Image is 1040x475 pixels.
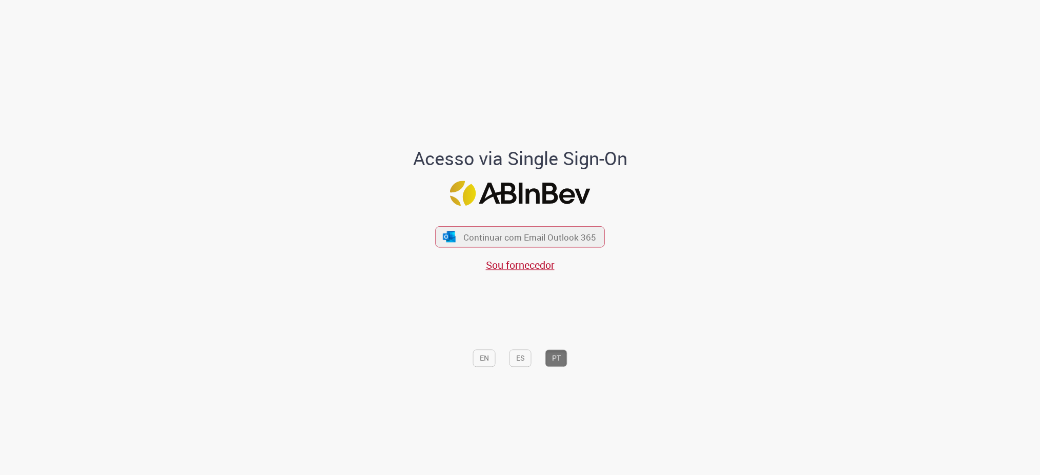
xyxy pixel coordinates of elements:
a: Sou fornecedor [486,258,555,272]
img: ícone Azure/Microsoft 360 [442,231,456,242]
button: EN [473,349,496,367]
img: Logo ABInBev [450,181,590,206]
button: ES [509,349,532,367]
span: Continuar com Email Outlook 365 [463,231,596,243]
button: ícone Azure/Microsoft 360 Continuar com Email Outlook 365 [436,226,605,247]
button: PT [545,349,567,367]
h1: Acesso via Single Sign-On [378,148,662,169]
